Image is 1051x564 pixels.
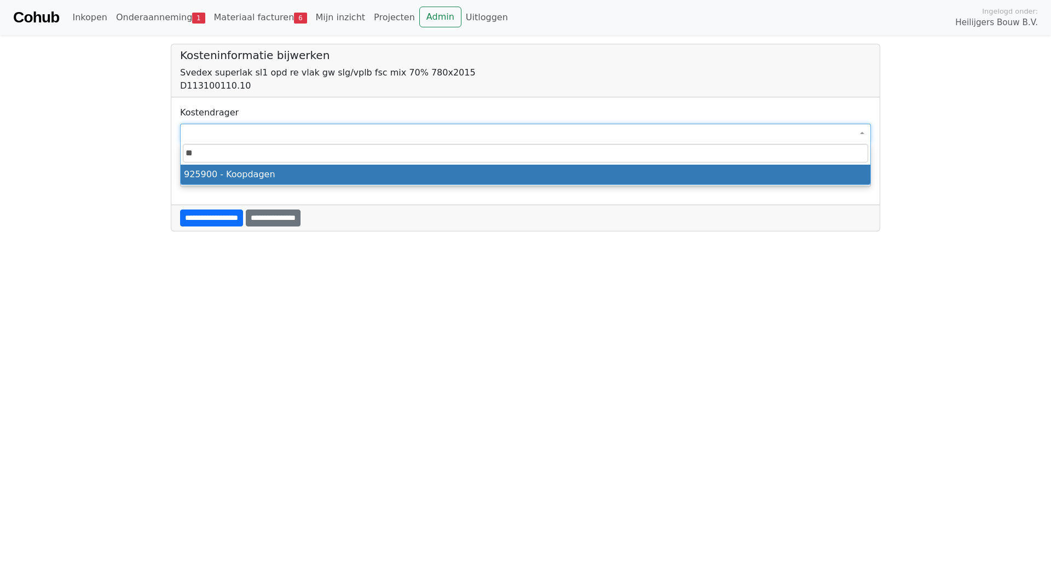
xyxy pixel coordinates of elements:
a: Mijn inzicht [311,7,370,28]
a: Inkopen [68,7,111,28]
span: Heilijgers Bouw B.V. [955,16,1038,29]
h5: Kosteninformatie bijwerken [180,49,871,62]
a: Materiaal facturen6 [210,7,311,28]
span: 6 [294,13,307,24]
label: Kostendrager [180,106,239,119]
a: Onderaanneming1 [112,7,210,28]
a: Cohub [13,4,59,31]
span: 1 [192,13,205,24]
a: Admin [419,7,461,27]
li: 925900 - Koopdagen [181,165,870,184]
div: D113100110.10 [180,79,871,92]
span: Ingelogd onder: [982,6,1038,16]
div: Svedex superlak sl1 opd re vlak gw slg/vplb fsc mix 70% 780x2015 [180,66,871,79]
a: Uitloggen [461,7,512,28]
a: Projecten [369,7,419,28]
